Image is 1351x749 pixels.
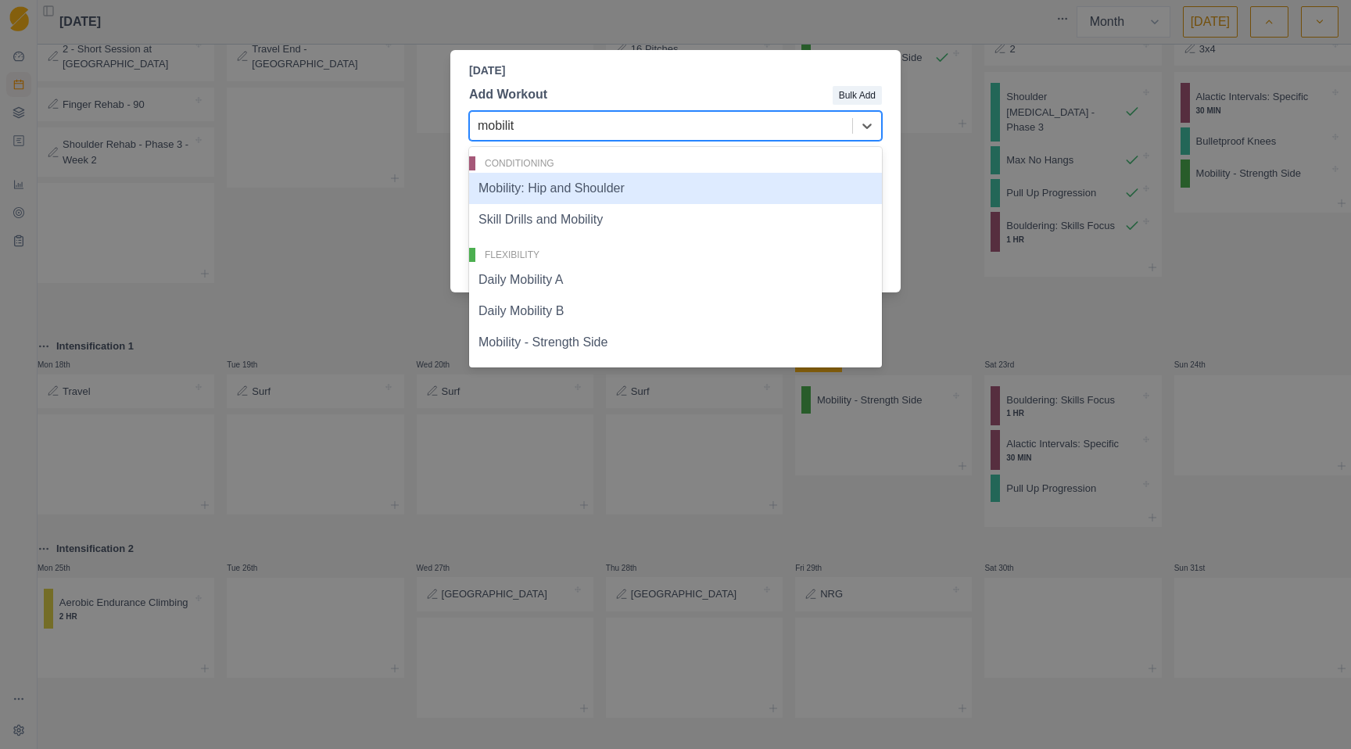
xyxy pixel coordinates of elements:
[469,248,882,262] div: Flexibility
[833,86,882,105] button: Bulk Add
[469,204,882,235] div: Skill Drills and Mobility
[469,63,882,79] p: [DATE]
[469,173,882,204] div: Mobility: Hip and Shoulder
[469,156,882,170] div: Conditioning
[469,85,547,104] p: Add Workout
[469,327,882,358] div: Mobility - Strength Side
[469,296,882,327] div: Daily Mobility B
[469,264,882,296] div: Daily Mobility A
